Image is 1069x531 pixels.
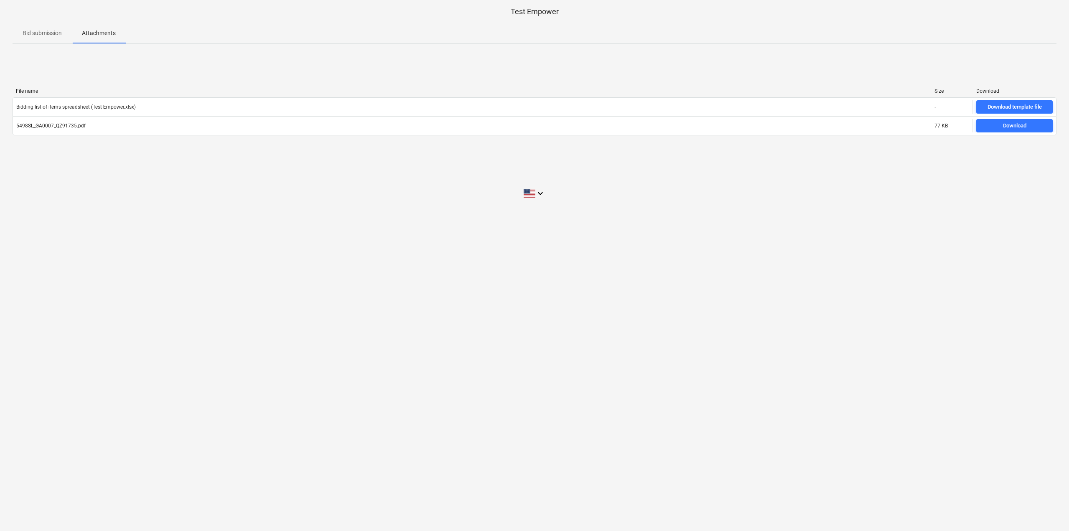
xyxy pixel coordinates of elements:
[13,7,1056,17] p: Test Empower
[988,102,1042,112] div: Download template file
[16,104,136,110] div: Bidding list of items spreadsheet (Test Empower.xlsx)
[935,104,936,110] div: -
[82,29,116,38] p: Attachments
[935,123,948,129] div: 77 KB
[1003,121,1026,131] div: Download
[935,88,970,94] div: Size
[16,88,928,94] div: File name
[976,119,1053,132] button: Download
[976,100,1053,114] button: Download template file
[976,88,1053,94] div: Download
[16,123,86,129] div: 5498SL_GA0007_QZ91735.pdf
[535,188,545,198] i: keyboard_arrow_down
[23,29,62,38] p: Bid submission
